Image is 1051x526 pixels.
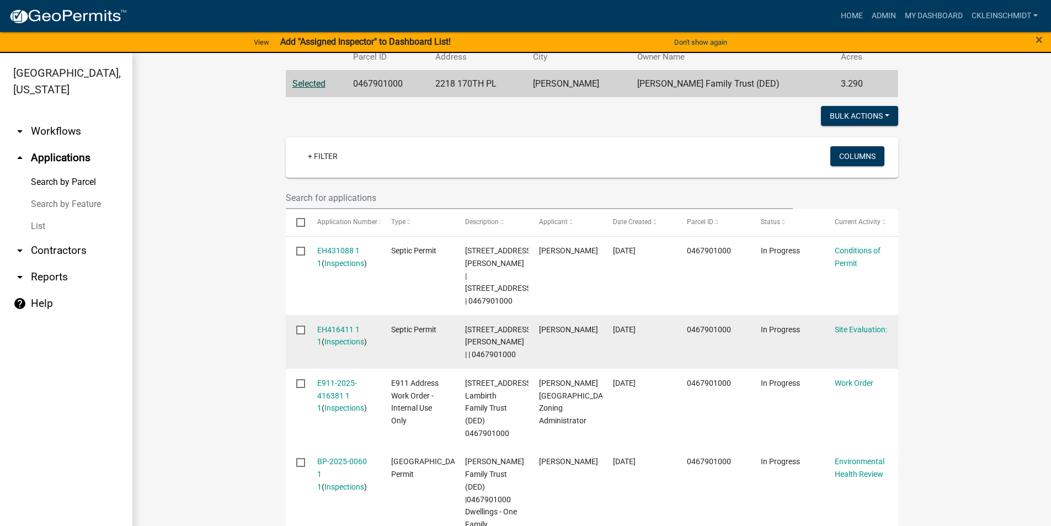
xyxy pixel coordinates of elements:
[526,70,631,97] td: [PERSON_NAME]
[391,246,436,255] span: Septic Permit
[249,33,274,51] a: View
[539,246,598,255] span: Nicole Beary
[292,78,326,89] a: Selected
[761,325,800,334] span: In Progress
[830,146,884,166] button: Columns
[317,218,377,226] span: Application Number
[317,455,370,493] div: ( )
[1036,33,1043,46] button: Close
[391,457,466,479] span: Marion County Building Permit
[539,325,598,334] span: Nicole Beary
[1036,32,1043,47] span: ×
[286,209,307,236] datatable-header-cell: Select
[381,209,455,236] datatable-header-cell: Type
[867,6,900,26] a: Admin
[687,325,731,334] span: 0467901000
[613,218,652,226] span: Date Created
[324,337,364,346] a: Inspections
[613,246,636,255] span: 06/04/2025
[346,44,429,70] th: Parcel ID
[13,151,26,164] i: arrow_drop_up
[824,209,898,236] datatable-header-cell: Current Activity
[317,379,357,413] a: E911-2025-416381 1 1
[317,323,370,349] div: ( )
[465,218,499,226] span: Description
[317,377,370,415] div: ( )
[835,379,873,387] a: Work Order
[465,325,533,359] span: 2218 170th Place Hamilton, IA 50116 | | 0467901000
[465,379,533,438] span: 2218 170th Pl., Hamilton Lambirth Family Trust (DED) 0467901000
[750,209,824,236] datatable-header-cell: Status
[391,379,439,425] span: E911 Address Work Order - Internal Use Only
[613,379,636,387] span: 05/05/2025
[687,379,731,387] span: 0467901000
[529,209,602,236] datatable-header-cell: Applicant
[307,209,381,236] datatable-header-cell: Application Number
[391,218,406,226] span: Type
[687,457,731,466] span: 0467901000
[761,457,800,466] span: In Progress
[317,245,370,270] div: ( )
[761,218,780,226] span: Status
[602,209,676,236] datatable-header-cell: Date Created
[834,70,881,97] td: 3.290
[324,403,364,412] a: Inspections
[465,246,533,305] span: 2218 170th Place Hamilton, IA 50116 | 2218 170TH PL | 0467901000
[670,33,732,51] button: Don't show again
[539,457,598,466] span: Nicole Beary
[429,70,526,97] td: 2218 170TH PL
[13,270,26,284] i: arrow_drop_down
[835,246,881,268] a: Conditions of Permit
[455,209,529,236] datatable-header-cell: Description
[836,6,867,26] a: Home
[539,218,568,226] span: Applicant
[346,70,429,97] td: 0467901000
[967,6,1042,26] a: ckleinschmidt
[13,244,26,257] i: arrow_drop_down
[835,218,881,226] span: Current Activity
[761,246,800,255] span: In Progress
[687,246,731,255] span: 0467901000
[317,325,360,347] a: EH416411 1 1
[13,297,26,310] i: help
[613,457,636,466] span: 05/01/2025
[280,36,451,47] strong: Add "Assigned Inspector" to Dashboard List!
[676,209,750,236] datatable-header-cell: Parcel ID
[835,325,887,334] a: Site Evaluation:
[687,218,713,226] span: Parcel ID
[631,70,835,97] td: [PERSON_NAME] Family Trust (DED)
[834,44,881,70] th: Acres
[526,44,631,70] th: City
[13,125,26,138] i: arrow_drop_down
[821,106,898,126] button: Bulk Actions
[835,457,884,479] a: Environmental Health Review
[429,44,526,70] th: Address
[317,246,360,268] a: EH431088 1 1
[299,146,346,166] a: + Filter
[286,187,793,209] input: Search for applications
[539,379,613,425] span: Melissa Poffenbarger- Marion County Zoning Administrator
[900,6,967,26] a: My Dashboard
[761,379,800,387] span: In Progress
[613,325,636,334] span: 05/05/2025
[631,44,835,70] th: Owner Name
[324,482,364,491] a: Inspections
[324,259,364,268] a: Inspections
[391,325,436,334] span: Septic Permit
[317,457,367,491] a: BP-2025-0060 1 1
